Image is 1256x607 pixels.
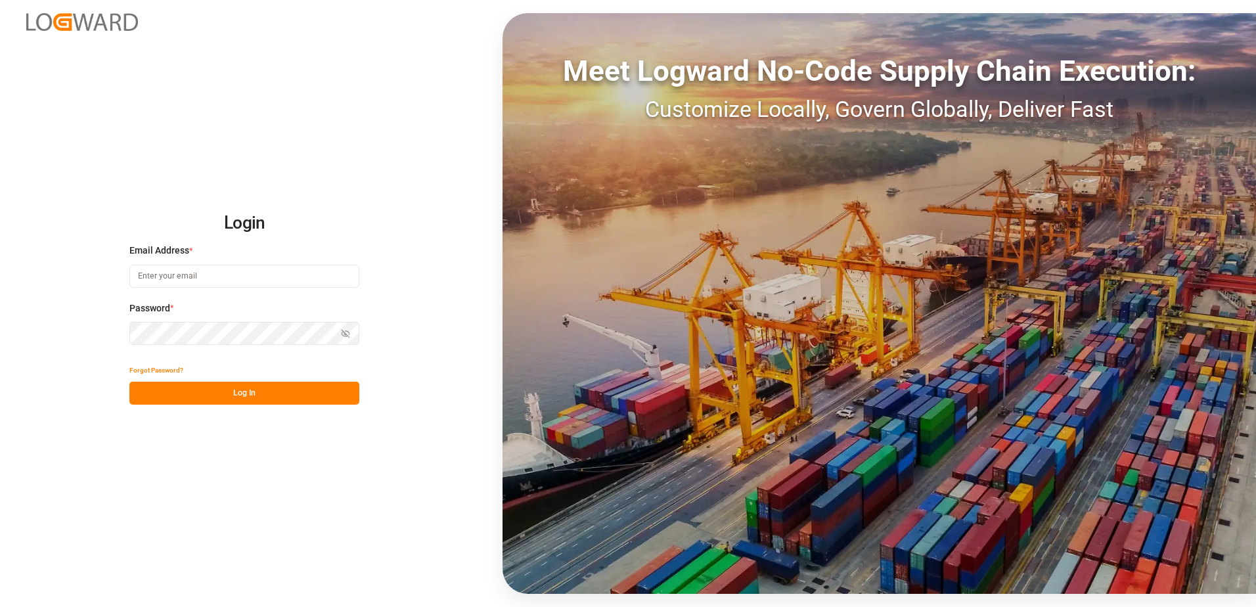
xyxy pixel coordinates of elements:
[129,359,183,382] button: Forgot Password?
[503,49,1256,93] div: Meet Logward No-Code Supply Chain Execution:
[129,202,359,244] h2: Login
[129,265,359,288] input: Enter your email
[129,244,189,258] span: Email Address
[129,302,170,315] span: Password
[26,13,138,31] img: Logward_new_orange.png
[503,93,1256,126] div: Customize Locally, Govern Globally, Deliver Fast
[129,382,359,405] button: Log In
